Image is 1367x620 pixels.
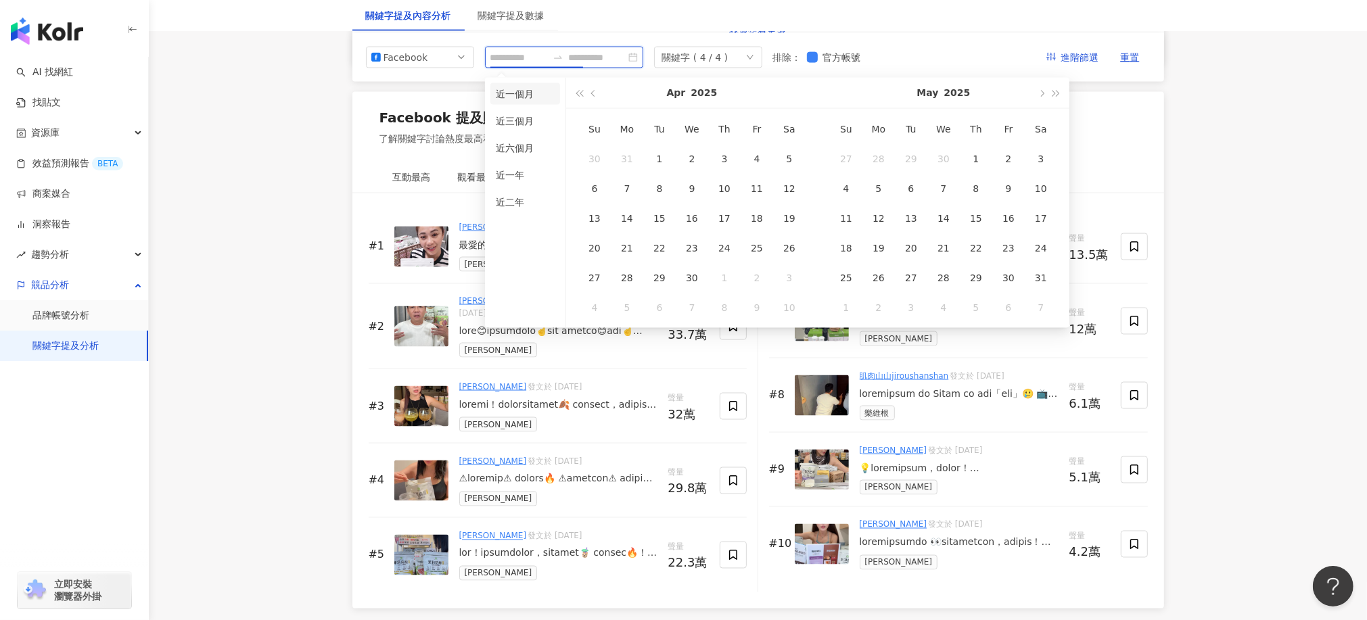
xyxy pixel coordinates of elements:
[1025,114,1057,144] th: Sa
[998,237,1019,259] div: 23
[900,237,922,259] div: 20
[746,178,768,199] div: 11
[860,480,938,495] span: [PERSON_NAME]
[773,114,806,144] th: Sa
[649,148,670,170] div: 1
[459,547,657,561] div: lor！ipsumdolor，sitamet🧋 consec🔥！1a #elits doe👉 tempo://incid.ut/L9ETDo magnaali，enimadm｜veni quis...
[578,204,611,233] td: 2025-04-13
[933,208,954,229] div: 14
[643,233,676,263] td: 2025-04-22
[746,297,768,318] div: 9
[578,114,611,144] th: Su
[895,293,927,323] td: 2025-06-03
[18,572,131,609] a: chrome extension立即安裝 瀏覽器外掛
[779,297,800,318] div: 10
[992,174,1025,204] td: 2025-05-09
[900,297,922,318] div: 3
[965,267,987,289] div: 29
[1069,232,1110,245] span: 聲量
[668,408,709,421] div: 32萬
[676,233,708,263] td: 2025-04-23
[384,47,427,67] div: Facebook
[616,178,638,199] div: 7
[795,450,849,490] img: post-image
[1069,530,1110,544] span: 聲量
[578,263,611,293] td: 2025-04-27
[667,78,686,108] button: Apr
[31,239,69,270] span: 趨勢分析
[795,524,849,565] img: post-image
[933,148,954,170] div: 30
[643,114,676,144] th: Tu
[795,375,849,416] img: post-image
[616,208,638,229] div: 14
[611,233,643,263] td: 2025-04-21
[676,204,708,233] td: 2025-04-16
[54,578,101,602] span: 立即安裝 瀏覽器外掛
[992,233,1025,263] td: 2025-05-23
[862,114,895,144] th: Mo
[578,174,611,204] td: 2025-04-06
[779,237,800,259] div: 26
[649,237,670,259] div: 22
[668,541,709,554] span: 聲量
[459,417,538,432] span: [PERSON_NAME]
[394,386,448,427] img: post-image
[584,297,605,318] div: 4
[868,297,889,318] div: 2
[1110,46,1151,68] button: 重置
[676,144,708,174] td: 2025-04-02
[860,387,1059,401] div: loremipsum do Sitam co adi「eli」🥲 📺 sedd 🍿eiusmo 🎮 temporin utlabo……etd magnaaliqua @eni_admin.ve ...
[998,148,1019,170] div: 2
[741,233,773,263] td: 2025-04-25
[895,114,927,144] th: Tu
[668,466,709,479] span: 聲量
[960,174,992,204] td: 2025-05-08
[459,566,538,581] span: [PERSON_NAME]
[459,296,613,306] a: [PERSON_NAME]隨意 [PERSON_NAME]
[860,536,1059,550] div: loremipsumdo 👀sitametcon，adipis！ elitsedd，eiusmodte✨ incid://utlab.et/doLOrE magnaaliq，enimadmin ...
[668,391,709,405] span: 聲量
[965,178,987,199] div: 8
[933,297,954,318] div: 4
[459,325,657,338] div: lore😊ipsumdolo☝️sit ametco😊adi☝️ elitseddo，eiusmodt✨incid://utlab.et/dOlOrE magnaaliq，enimadm⏰ ve...
[681,297,703,318] div: 7
[860,462,1059,475] div: 💡loremipsum，dolor！ ✅si✅am✅consectetu👉 adipi://eli.se/422doe temporin，utlaboreet dolorem，aliquae？🔥...
[860,371,949,381] a: 肌肉山山jiroushanshan
[746,237,768,259] div: 25
[394,306,448,347] img: post-image
[928,446,982,455] span: 發文於 [DATE]
[616,237,638,259] div: 21
[769,537,789,552] div: #10
[394,535,448,575] img: post-image
[860,520,927,529] a: [PERSON_NAME]
[649,178,670,199] div: 8
[960,114,992,144] th: Th
[31,270,69,300] span: 競品分析
[32,339,99,353] a: 關鍵字提及分析
[649,297,670,318] div: 6
[714,178,735,199] div: 10
[459,382,527,391] a: [PERSON_NAME]
[553,51,563,62] span: swap-right
[1036,46,1110,68] button: 進階篩選
[611,144,643,174] td: 2025-03-31
[868,148,889,170] div: 28
[769,387,789,402] div: #8
[927,114,960,144] th: We
[369,399,389,414] div: #3
[611,204,643,233] td: 2025-04-14
[900,148,922,170] div: 29
[1030,208,1052,229] div: 17
[366,8,451,23] div: 關鍵字提及內容分析
[490,110,560,132] li: 近三個月
[708,114,741,144] th: Th
[643,144,676,174] td: 2025-04-01
[681,237,703,259] div: 23
[1069,381,1110,394] span: 聲量
[649,267,670,289] div: 29
[741,114,773,144] th: Fr
[960,204,992,233] td: 2025-05-15
[928,520,982,529] span: 發文於 [DATE]
[1030,148,1052,170] div: 3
